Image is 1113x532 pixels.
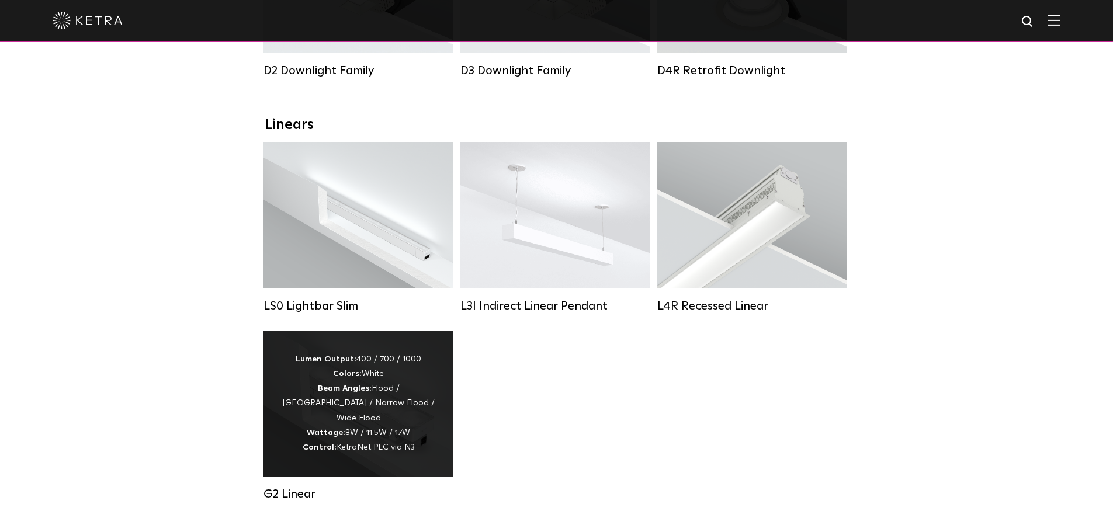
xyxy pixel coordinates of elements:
[53,12,123,29] img: ketra-logo-2019-white
[263,142,453,313] a: LS0 Lightbar Slim Lumen Output:200 / 350Colors:White / BlackControl:X96 Controller
[460,142,650,313] a: L3I Indirect Linear Pendant Lumen Output:400 / 600 / 800 / 1000Housing Colors:White / BlackContro...
[657,142,847,313] a: L4R Recessed Linear Lumen Output:400 / 600 / 800 / 1000Colors:White / BlackControl:Lutron Clear C...
[263,331,453,501] a: G2 Linear Lumen Output:400 / 700 / 1000Colors:WhiteBeam Angles:Flood / [GEOGRAPHIC_DATA] / Narrow...
[296,355,356,363] strong: Lumen Output:
[265,117,849,134] div: Linears
[303,443,337,451] strong: Control:
[1048,15,1060,26] img: Hamburger%20Nav.svg
[1021,15,1035,29] img: search icon
[333,370,362,378] strong: Colors:
[281,352,436,455] div: 400 / 700 / 1000 White Flood / [GEOGRAPHIC_DATA] / Narrow Flood / Wide Flood 8W / 11.5W / 17W Ket...
[657,64,847,78] div: D4R Retrofit Downlight
[460,299,650,313] div: L3I Indirect Linear Pendant
[460,64,650,78] div: D3 Downlight Family
[263,64,453,78] div: D2 Downlight Family
[307,429,345,437] strong: Wattage:
[263,487,453,501] div: G2 Linear
[318,384,372,392] strong: Beam Angles:
[657,299,847,313] div: L4R Recessed Linear
[263,299,453,313] div: LS0 Lightbar Slim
